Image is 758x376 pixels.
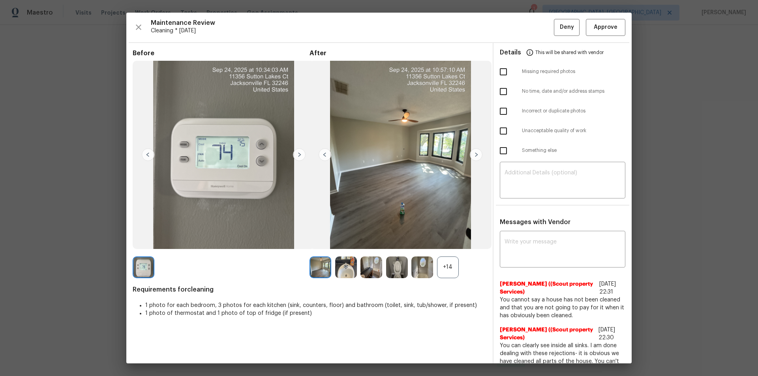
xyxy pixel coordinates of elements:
[586,19,625,36] button: Approve
[535,43,604,62] span: This will be shared with vendor
[493,101,632,121] div: Incorrect or duplicate photos
[142,148,154,161] img: left-chevron-button-url
[151,27,554,35] span: Cleaning * [DATE]
[493,62,632,82] div: Missing required photos
[500,296,625,320] span: You cannot say a house has not been cleaned and that you are not going to pay for it when it has ...
[293,148,306,161] img: right-chevron-button-url
[145,301,486,309] li: 1 photo for each bedroom, 3 photos for each kitchen (sink, counters, floor) and bathroom (toilet,...
[319,148,331,161] img: left-chevron-button-url
[599,281,616,295] span: [DATE] 22:31
[493,121,632,141] div: Unacceptable quality of work
[500,43,521,62] span: Details
[470,148,482,161] img: right-chevron-button-url
[560,22,574,32] span: Deny
[522,147,625,154] span: Something else
[493,82,632,101] div: No time, date and/or address stamps
[522,108,625,114] span: Incorrect or duplicate photos
[522,68,625,75] span: Missing required photos
[133,49,310,57] span: Before
[522,88,625,95] span: No time, date and/or address stamps
[493,141,632,161] div: Something else
[599,327,615,340] span: [DATE] 22:30
[500,326,595,342] span: [PERSON_NAME] ((Scout property Services)
[151,19,554,27] span: Maintenance Review
[594,22,617,32] span: Approve
[500,219,570,225] span: Messages with Vendor
[133,286,486,294] span: Requirements for cleaning
[145,309,486,317] li: 1 photo of thermostat and 1 photo of top of fridge (if present)
[500,280,596,296] span: [PERSON_NAME] ((Scout property Services)
[554,19,580,36] button: Deny
[437,256,459,278] div: +14
[522,127,625,134] span: Unacceptable quality of work
[310,49,486,57] span: After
